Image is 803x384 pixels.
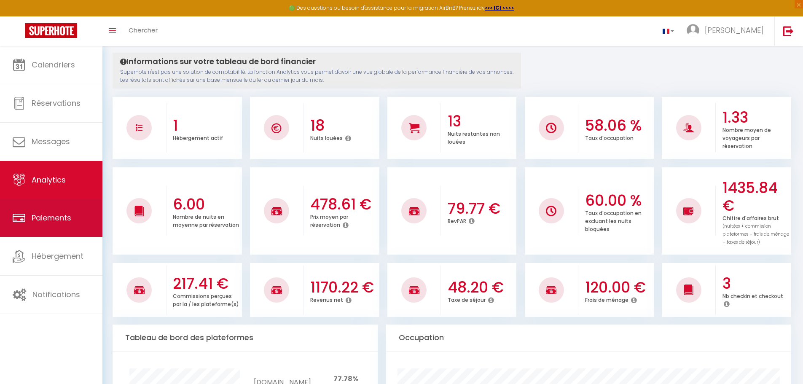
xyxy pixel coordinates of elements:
[32,98,81,108] span: Réservations
[25,23,77,38] img: Super Booking
[310,133,343,142] p: Nuits louées
[310,295,343,303] p: Revenus net
[585,208,642,233] p: Taux d'occupation en excluant les nuits bloquées
[310,117,377,134] h3: 18
[32,175,66,185] span: Analytics
[585,295,628,303] p: Frais de ménage
[310,212,348,228] p: Prix moyen par réservation
[173,133,223,142] p: Hébergement actif
[448,200,515,218] h3: 79.77 €
[683,206,694,216] img: NO IMAGE
[173,212,239,228] p: Nombre de nuits en moyenne par réservation
[310,279,377,296] h3: 1170.22 €
[585,133,634,142] p: Taux d'occupation
[546,206,556,216] img: NO IMAGE
[32,136,70,147] span: Messages
[120,57,513,66] h4: Informations sur votre tableau de bord financier
[783,26,794,36] img: logout
[722,223,789,245] span: (nuitées + commission plateformes + frais de ménage + taxes de séjour)
[173,275,240,293] h3: 217.41 €
[722,179,790,215] h3: 1435.84 €
[173,117,240,134] h3: 1
[120,68,513,84] p: Superhote n'est pas une solution de comptabilité. La fonction Analytics vous permet d'avoir une v...
[32,289,80,300] span: Notifications
[485,4,514,11] a: >>> ICI <<<<
[448,129,500,145] p: Nuits restantes non louées
[585,117,652,134] h3: 58.06 %
[448,113,515,130] h3: 13
[448,295,486,303] p: Taxe de séjour
[136,124,142,131] img: NO IMAGE
[386,325,791,351] div: Occupation
[722,125,771,150] p: Nombre moyen de voyageurs par réservation
[173,196,240,213] h3: 6.00
[722,109,790,126] h3: 1.33
[173,291,239,308] p: Commissions perçues par la / les plateforme(s)
[310,196,377,213] h3: 478.61 €
[333,374,358,384] span: 77.78%
[585,279,652,296] h3: 120.00 €
[448,279,515,296] h3: 48.20 €
[705,25,764,35] span: [PERSON_NAME]
[722,213,789,246] p: Chiffre d'affaires brut
[687,24,699,37] img: ...
[32,251,83,261] span: Hébergement
[448,216,466,225] p: RevPAR
[722,275,790,293] h3: 3
[722,291,783,300] p: Nb checkin et checkout
[32,212,71,223] span: Paiements
[680,16,774,46] a: ... [PERSON_NAME]
[129,26,158,35] span: Chercher
[122,16,164,46] a: Chercher
[113,325,378,351] div: Tableau de bord des plateformes
[585,192,652,209] h3: 60.00 %
[32,59,75,70] span: Calendriers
